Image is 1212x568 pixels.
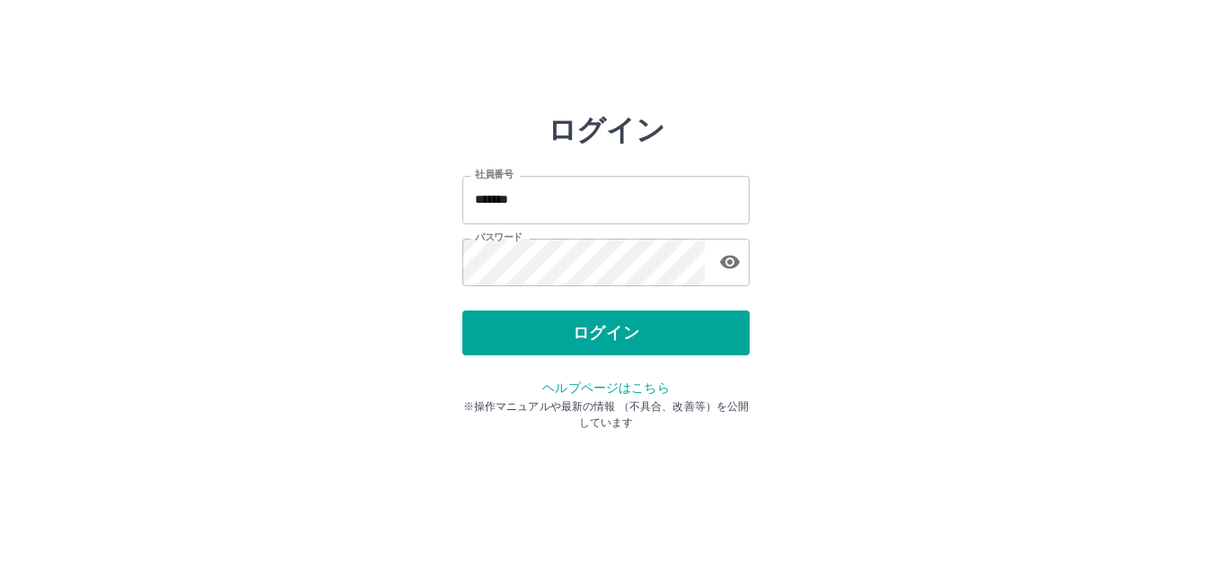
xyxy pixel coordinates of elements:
a: ヘルプページはこちら [542,380,669,395]
label: 社員番号 [475,168,513,181]
button: ログイン [462,310,750,355]
label: パスワード [475,231,523,244]
p: ※操作マニュアルや最新の情報 （不具合、改善等）を公開しています [462,398,750,431]
h2: ログイン [548,113,665,147]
